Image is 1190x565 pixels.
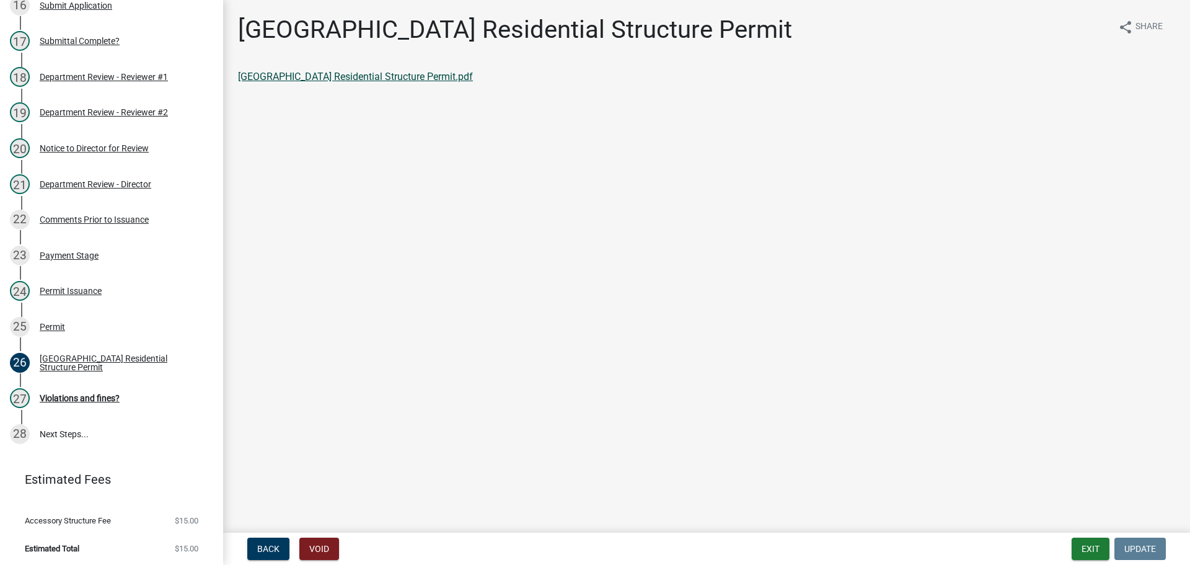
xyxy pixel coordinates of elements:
[10,353,30,373] div: 26
[247,538,289,560] button: Back
[40,180,151,189] div: Department Review - Director
[238,71,473,82] a: [GEOGRAPHIC_DATA] Residential Structure Permit.pdf
[10,281,30,301] div: 24
[299,538,339,560] button: Void
[40,287,102,295] div: Permit Issuance
[40,394,120,403] div: Violations and fines?
[1072,538,1109,560] button: Exit
[10,246,30,265] div: 23
[10,67,30,87] div: 18
[175,545,198,553] span: $15.00
[238,15,792,45] h1: [GEOGRAPHIC_DATA] Residential Structure Permit
[10,467,203,492] a: Estimated Fees
[40,144,149,153] div: Notice to Director for Review
[25,517,111,525] span: Accessory Structure Fee
[40,108,168,117] div: Department Review - Reviewer #2
[1114,538,1166,560] button: Update
[1118,20,1133,35] i: share
[10,102,30,122] div: 19
[175,517,198,525] span: $15.00
[10,138,30,158] div: 20
[40,73,168,81] div: Department Review - Reviewer #1
[40,354,203,371] div: [GEOGRAPHIC_DATA] Residential Structure Permit
[40,37,120,45] div: Submittal Complete?
[25,545,79,553] span: Estimated Total
[257,544,280,554] span: Back
[10,317,30,337] div: 25
[40,1,112,10] div: Submit Application
[40,215,149,224] div: Comments Prior to Issuance
[1135,20,1163,35] span: Share
[40,323,65,331] div: Permit
[40,251,99,260] div: Payment Stage
[10,424,30,444] div: 28
[10,174,30,194] div: 21
[1124,544,1156,554] span: Update
[1108,15,1173,39] button: shareShare
[10,388,30,408] div: 27
[10,210,30,229] div: 22
[10,31,30,51] div: 17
